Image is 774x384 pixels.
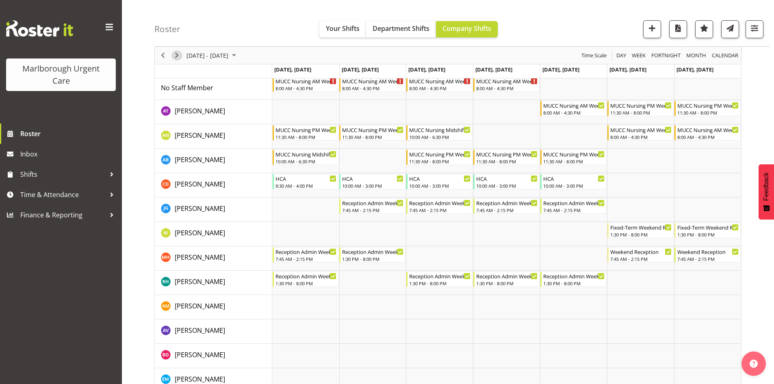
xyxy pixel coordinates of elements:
div: 8:00 AM - 4:30 PM [342,85,403,91]
a: [PERSON_NAME] [175,204,225,213]
button: Time Scale [580,50,608,61]
span: Company Shifts [442,24,491,33]
div: MUCC Nursing AM Weekday [409,77,470,85]
div: No Staff Member"s event - MUCC Nursing AM Weekday Begin From Thursday, December 11, 2025 at 8:00:... [473,76,540,92]
div: Andrew Brooks"s event - MUCC Nursing Midshift Begin From Monday, December 8, 2025 at 10:00:00 AM ... [273,150,339,165]
a: [PERSON_NAME] [175,325,225,335]
div: 11:30 AM - 8:00 PM [476,158,538,165]
td: No Staff Member resource [155,76,272,100]
span: [DATE], [DATE] [475,66,512,73]
span: [DATE], [DATE] [676,66,713,73]
div: Weekend Reception [677,247,739,256]
span: [PERSON_NAME] [175,350,225,359]
a: [PERSON_NAME] [175,179,225,189]
div: 7:45 AM - 2:15 PM [409,207,470,213]
button: Fortnight [650,50,682,61]
span: [DATE], [DATE] [542,66,579,73]
div: No Staff Member"s event - MUCC Nursing AM Weekday Begin From Tuesday, December 9, 2025 at 8:00:00... [339,76,405,92]
a: [PERSON_NAME] [175,155,225,165]
div: Cordelia Davies"s event - HCA Begin From Thursday, December 11, 2025 at 10:00:00 AM GMT+13:00 End... [473,174,540,189]
span: Day [616,50,627,61]
div: Margret Hall"s event - Weekend Reception Begin From Sunday, December 14, 2025 at 7:45:00 AM GMT+1... [674,247,741,263]
div: Margret Hall"s event - Weekend Reception Begin From Saturday, December 13, 2025 at 7:45:00 AM GMT... [607,247,674,263]
a: [PERSON_NAME] [175,374,225,384]
div: MUCC Nursing Midshift [409,126,470,134]
div: Reception Admin Weekday AM [275,247,337,256]
span: Time & Attendance [20,189,106,201]
div: 1:30 PM - 8:00 PM [543,280,605,286]
div: MUCC Nursing PM Weekday [342,126,403,134]
div: MUCC Nursing AM Weekday [342,77,403,85]
div: Marlborough Urgent Care [14,63,108,87]
td: Andrew Brooks resource [155,149,272,173]
div: 7:45 AM - 2:15 PM [677,256,739,262]
a: [PERSON_NAME] [175,277,225,286]
div: Margie Vuto"s event - Fixed-Term Weekend Reception Begin From Saturday, December 13, 2025 at 1:30... [607,223,674,238]
button: Send a list of all shifts for the selected filtered period to all rostered employees. [721,20,739,38]
td: Margie Vuto resource [155,222,272,246]
span: Month [685,50,707,61]
div: 8:00 AM - 4:30 PM [610,134,672,140]
div: HCA [476,174,538,182]
div: Alysia Newman-Woods"s event - MUCC Nursing PM Weekday Begin From Monday, December 8, 2025 at 11:3... [273,125,339,141]
div: Josephine Godinez"s event - Reception Admin Weekday AM Begin From Wednesday, December 10, 2025 at... [406,198,473,214]
button: Your Shifts [319,21,366,37]
div: 11:30 AM - 8:00 PM [409,158,470,165]
div: Josephine Godinez"s event - Reception Admin Weekday AM Begin From Friday, December 12, 2025 at 7:... [540,198,607,214]
span: [PERSON_NAME] [175,228,225,237]
div: 8:00 AM - 4:30 PM [476,85,538,91]
button: December 08 - 14, 2025 [185,50,240,61]
div: MUCC Nursing AM Weekday [476,77,538,85]
div: Weekend Reception [610,247,672,256]
div: 10:00 AM - 3:00 PM [476,182,538,189]
span: [PERSON_NAME] [175,326,225,335]
span: No Staff Member [161,83,213,92]
div: Cordelia Davies"s event - HCA Begin From Wednesday, December 10, 2025 at 10:00:00 AM GMT+13:00 En... [406,174,473,189]
div: Rochelle Harris"s event - Reception Admin Weekday PM Begin From Thursday, December 11, 2025 at 1:... [473,271,540,287]
div: Reception Admin Weekday PM [409,272,470,280]
span: [DATE], [DATE] [342,66,379,73]
img: Rosterit website logo [6,20,73,37]
div: HCA [275,174,337,182]
div: Reception Admin Weekday PM [342,247,403,256]
div: 1:30 PM - 8:00 PM [275,280,337,286]
td: Cordelia Davies resource [155,173,272,197]
button: Timeline Week [631,50,647,61]
div: Reception Admin Weekday PM [275,272,337,280]
div: 11:30 AM - 8:00 PM [275,134,337,140]
span: [PERSON_NAME] [175,302,225,310]
div: HCA [543,174,605,182]
button: Filter Shifts [746,20,763,38]
div: HCA [409,174,470,182]
td: Josephine Godinez resource [155,197,272,222]
td: Margret Hall resource [155,246,272,271]
div: MUCC Nursing AM Weekends [677,126,739,134]
button: Next [171,50,182,61]
span: calendar [711,50,739,61]
div: 7:45 AM - 2:15 PM [543,207,605,213]
span: Department Shifts [373,24,429,33]
td: Alexandra Madigan resource [155,295,272,319]
button: Company Shifts [436,21,498,37]
span: Time Scale [581,50,607,61]
a: [PERSON_NAME] [175,106,225,116]
div: 7:45 AM - 2:15 PM [342,207,403,213]
button: Add a new shift [643,20,661,38]
div: 9:30 AM - 4:00 PM [275,182,337,189]
span: [DATE], [DATE] [609,66,646,73]
div: Alysia Newman-Woods"s event - MUCC Nursing Midshift Begin From Wednesday, December 10, 2025 at 10... [406,125,473,141]
div: Andrew Brooks"s event - MUCC Nursing PM Weekday Begin From Friday, December 12, 2025 at 11:30:00 ... [540,150,607,165]
td: Agnes Tyson resource [155,100,272,124]
div: Fixed-Term Weekend Reception [610,223,672,231]
div: Alysia Newman-Woods"s event - MUCC Nursing PM Weekday Begin From Tuesday, December 9, 2025 at 11:... [339,125,405,141]
a: No Staff Member [161,83,213,93]
button: Download a PDF of the roster according to the set date range. [669,20,687,38]
button: Timeline Month [685,50,708,61]
td: Amber Venning-Slater resource [155,319,272,344]
span: [DATE], [DATE] [274,66,311,73]
div: MUCC Nursing PM Weekends [677,101,739,109]
div: Cordelia Davies"s event - HCA Begin From Friday, December 12, 2025 at 10:00:00 AM GMT+13:00 Ends ... [540,174,607,189]
div: Margret Hall"s event - Reception Admin Weekday AM Begin From Monday, December 8, 2025 at 7:45:00 ... [273,247,339,263]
